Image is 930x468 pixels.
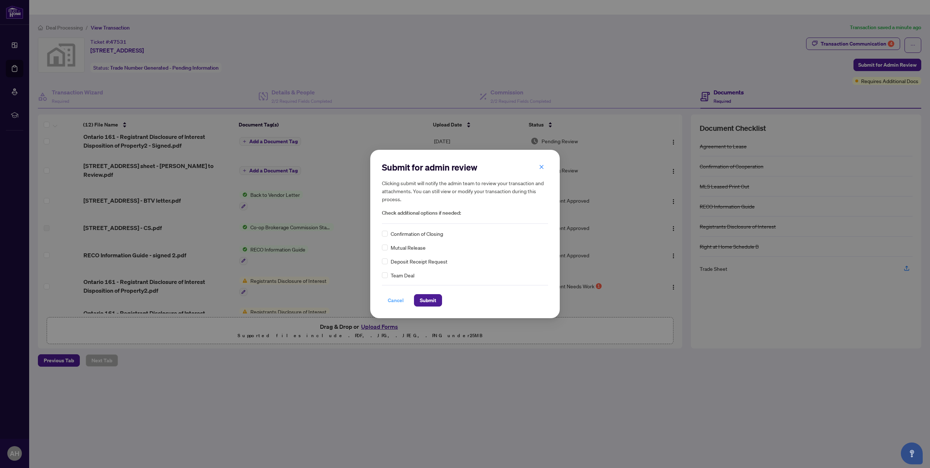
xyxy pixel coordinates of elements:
[382,179,548,203] h5: Clicking submit will notify the admin team to review your transaction and attachments. You can st...
[382,294,410,307] button: Cancel
[414,294,442,307] button: Submit
[901,442,923,464] button: Open asap
[388,295,404,306] span: Cancel
[539,164,544,169] span: close
[382,161,548,173] h2: Submit for admin review
[391,257,448,265] span: Deposit Receipt Request
[420,295,436,306] span: Submit
[391,243,426,251] span: Mutual Release
[391,271,414,279] span: Team Deal
[382,209,548,217] span: Check additional options if needed:
[391,230,443,238] span: Confirmation of Closing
